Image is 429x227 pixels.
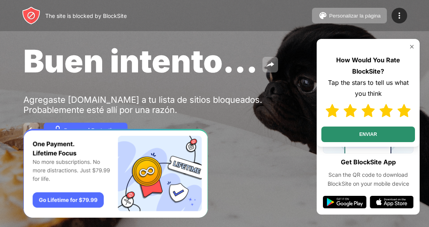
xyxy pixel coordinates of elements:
[45,12,127,19] div: The site is blocked by BlockSite
[27,126,36,135] img: back.svg
[53,126,62,135] img: password.svg
[23,42,258,80] span: Buen intento...
[318,11,328,20] img: pallet.svg
[312,8,387,23] button: Personalizar la página
[379,104,393,117] img: star-full.svg
[321,77,415,100] div: Tap the stars to tell us what you think
[44,123,128,138] button: Password Protection
[344,104,357,117] img: star-full.svg
[266,60,275,69] img: share.svg
[397,104,411,117] img: star-full.svg
[321,55,415,77] div: How Would You Rate BlockSite?
[23,129,208,218] iframe: Banner
[22,6,41,25] img: header-logo.svg
[23,95,264,115] div: Agregaste [DOMAIN_NAME] a tu lista de sitios bloqueados. Probablemente esté allí por una razón.
[409,44,415,50] img: rate-us-close.svg
[326,104,339,117] img: star-full.svg
[370,196,413,208] img: app-store.svg
[329,13,381,19] div: Personalizar la página
[321,127,415,142] button: ENVIAR
[323,196,367,208] img: google-play.svg
[362,104,375,117] img: star-full.svg
[64,127,118,134] div: Password Protection
[395,11,404,20] img: menu-icon.svg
